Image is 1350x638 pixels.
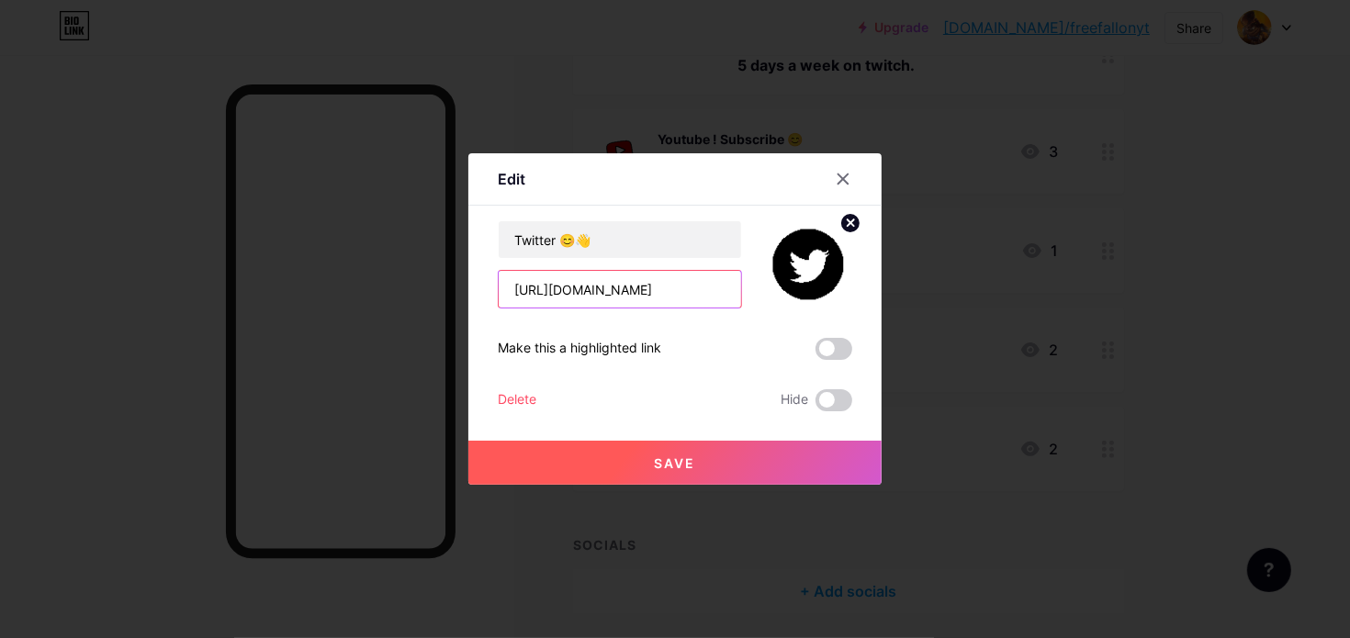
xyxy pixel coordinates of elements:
img: link_thumbnail [764,220,852,308]
span: Hide [781,389,808,411]
span: Save [655,455,696,471]
div: Make this a highlighted link [498,338,661,360]
input: URL [499,271,741,308]
button: Save [468,441,882,485]
div: Delete [498,389,536,411]
div: Edit [498,168,525,190]
input: Title [499,221,741,258]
